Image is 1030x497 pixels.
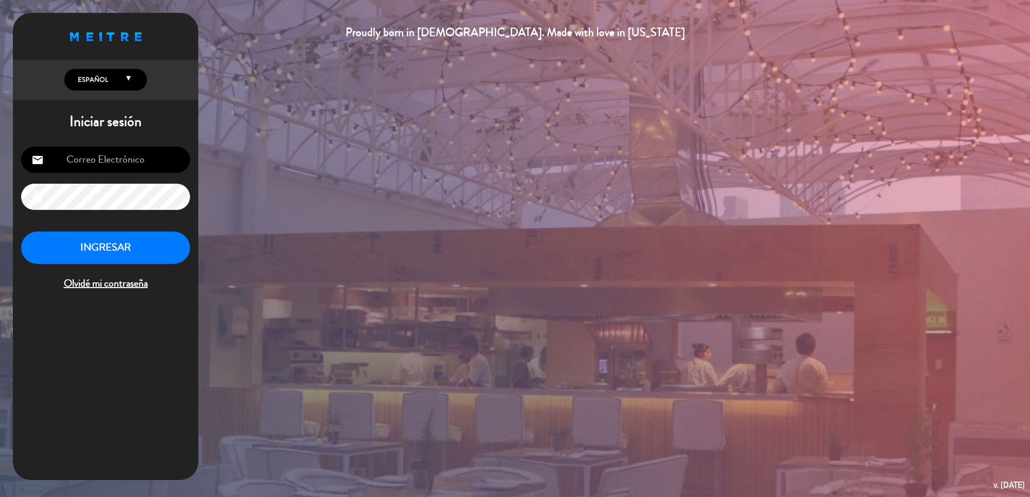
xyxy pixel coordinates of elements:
[21,147,190,173] input: Correo Electrónico
[21,232,190,264] button: INGRESAR
[13,113,198,131] h1: Iniciar sesión
[21,275,190,292] span: Olvidé mi contraseña
[993,478,1025,492] div: v. [DATE]
[75,75,108,85] span: Español
[31,191,44,203] i: lock
[31,154,44,166] i: email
